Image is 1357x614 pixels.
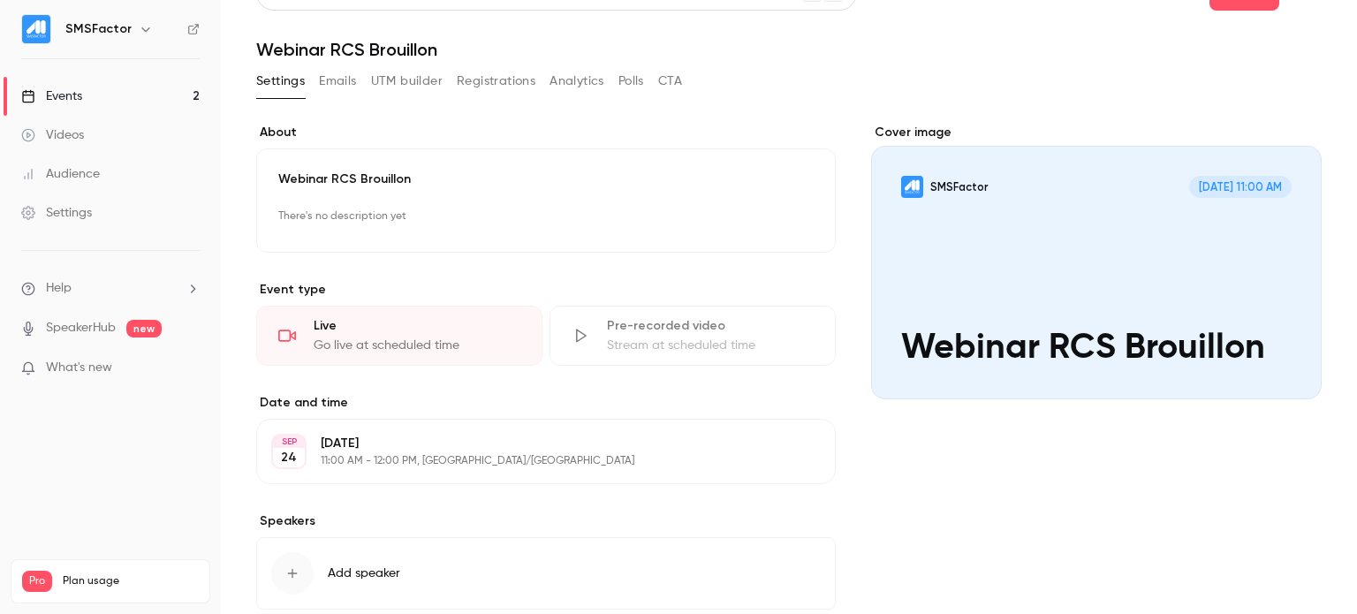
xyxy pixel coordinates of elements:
span: Pro [22,571,52,592]
div: Settings [21,204,92,222]
div: SEP [273,436,305,448]
span: new [126,320,162,337]
p: [DATE] [321,435,742,452]
label: Cover image [871,124,1322,141]
h1: Webinar RCS Brouillon [256,39,1322,60]
div: Videos [21,126,84,144]
button: Analytics [550,67,604,95]
span: Plan usage [63,574,199,588]
p: Event type [256,281,836,299]
p: 24 [281,449,297,466]
img: SMSFactor [22,15,50,43]
div: Go live at scheduled time [314,337,520,354]
span: Add speaker [328,565,400,582]
button: Polls [618,67,644,95]
div: Stream at scheduled time [607,337,814,354]
p: 11:00 AM - 12:00 PM, [GEOGRAPHIC_DATA]/[GEOGRAPHIC_DATA] [321,454,742,468]
label: About [256,124,836,141]
span: Help [46,279,72,298]
label: Date and time [256,394,836,412]
div: Pre-recorded videoStream at scheduled time [550,306,836,366]
span: What's new [46,359,112,377]
button: UTM builder [371,67,443,95]
li: help-dropdown-opener [21,279,200,298]
div: Live [314,317,520,335]
a: SpeakerHub [46,319,116,337]
h6: SMSFactor [65,20,132,38]
label: Speakers [256,512,836,530]
p: Webinar RCS Brouillon [278,171,814,188]
div: Events [21,87,82,105]
button: CTA [658,67,682,95]
div: LiveGo live at scheduled time [256,306,542,366]
section: Cover image [871,124,1322,399]
p: There's no description yet [278,202,814,231]
button: Add speaker [256,537,836,610]
div: Audience [21,165,100,183]
button: Registrations [457,67,535,95]
iframe: Noticeable Trigger [178,360,200,376]
button: Settings [256,67,305,95]
div: Pre-recorded video [607,317,814,335]
button: Emails [319,67,356,95]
